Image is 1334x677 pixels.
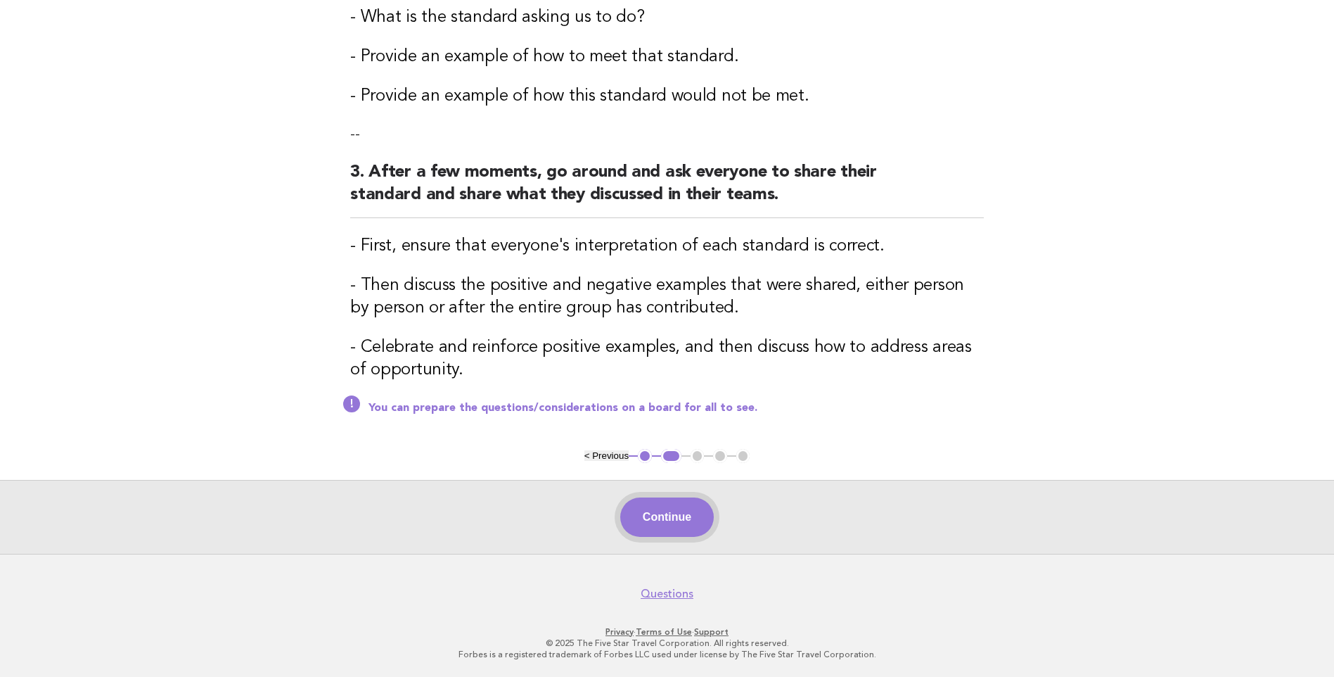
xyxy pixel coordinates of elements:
button: < Previous [584,450,629,461]
h3: - Celebrate and reinforce positive examples, and then discuss how to address areas of opportunity. [350,336,984,381]
h3: - Then discuss the positive and negative examples that were shared, either person by person or af... [350,274,984,319]
a: Support [694,627,729,637]
p: · · [237,626,1098,638]
button: 2 [661,449,681,463]
h3: - Provide an example of how this standard would not be met. [350,85,984,108]
h3: - What is the standard asking us to do? [350,6,984,29]
a: Terms of Use [636,627,692,637]
p: Forbes is a registered trademark of Forbes LLC used under license by The Five Star Travel Corpora... [237,649,1098,660]
p: You can prepare the questions/considerations on a board for all to see. [368,401,984,415]
h3: - Provide an example of how to meet that standard. [350,46,984,68]
h3: - First, ensure that everyone's interpretation of each standard is correct. [350,235,984,258]
p: © 2025 The Five Star Travel Corporation. All rights reserved. [237,638,1098,649]
button: 1 [638,449,652,463]
a: Privacy [605,627,634,637]
button: Continue [620,498,714,537]
h2: 3. After a few moments, go around and ask everyone to share their standard and share what they di... [350,161,984,218]
a: Questions [641,587,693,601]
p: -- [350,125,984,144]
